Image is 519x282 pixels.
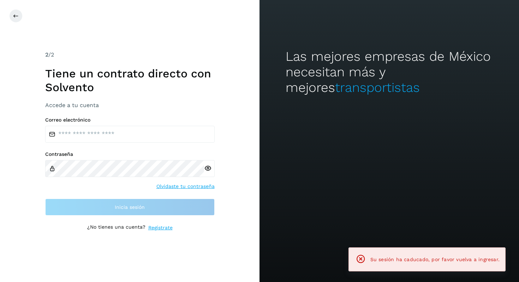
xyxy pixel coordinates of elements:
label: Contraseña [45,151,215,157]
label: Correo electrónico [45,117,215,123]
span: transportistas [335,80,420,95]
div: /2 [45,51,215,59]
h3: Accede a tu cuenta [45,102,215,108]
h2: Las mejores empresas de México necesitan más y mejores [286,49,493,96]
a: Regístrate [148,224,173,231]
span: Su sesión ha caducado, por favor vuelva a ingresar. [370,257,500,262]
span: 2 [45,51,48,58]
h1: Tiene un contrato directo con Solvento [45,67,215,94]
a: Olvidaste tu contraseña [156,183,215,190]
button: Inicia sesión [45,199,215,216]
p: ¿No tienes una cuenta? [87,224,145,231]
span: Inicia sesión [115,205,145,210]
